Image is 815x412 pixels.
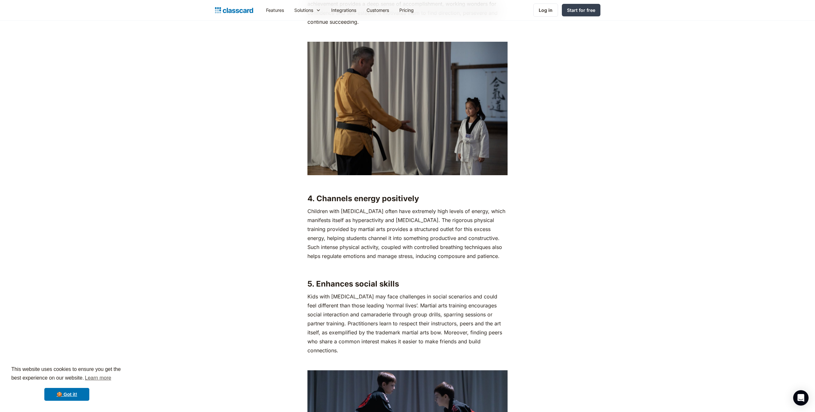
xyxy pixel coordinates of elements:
div: Open Intercom Messenger [793,390,809,406]
p: ‍ [307,264,508,273]
a: Start for free [562,4,600,16]
h3: 5. Enhances social skills [307,279,508,289]
img: a young martial arts student smiling as her coach instructs her [307,42,508,175]
a: Features [261,3,289,17]
a: learn more about cookies [84,373,112,383]
a: Log in [533,4,558,17]
p: ‍ [307,178,508,187]
p: Kids with [MEDICAL_DATA] may face challenges in social scenarios and could feel different than th... [307,292,508,355]
span: This website uses cookies to ensure you get the best experience on our website. [11,365,122,383]
h3: 4. Channels energy positively [307,194,508,203]
a: Customers [361,3,394,17]
p: Children with [MEDICAL_DATA] often have extremely high levels of energy, which manifests itself a... [307,207,508,261]
div: cookieconsent [5,359,128,407]
div: Solutions [289,3,326,17]
a: home [215,6,253,15]
a: Pricing [394,3,419,17]
div: Solutions [294,7,313,13]
a: dismiss cookie message [44,388,89,401]
p: ‍ [307,358,508,367]
p: ‍ [307,30,508,39]
a: Integrations [326,3,361,17]
div: Start for free [567,7,595,13]
div: Log in [539,7,553,13]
